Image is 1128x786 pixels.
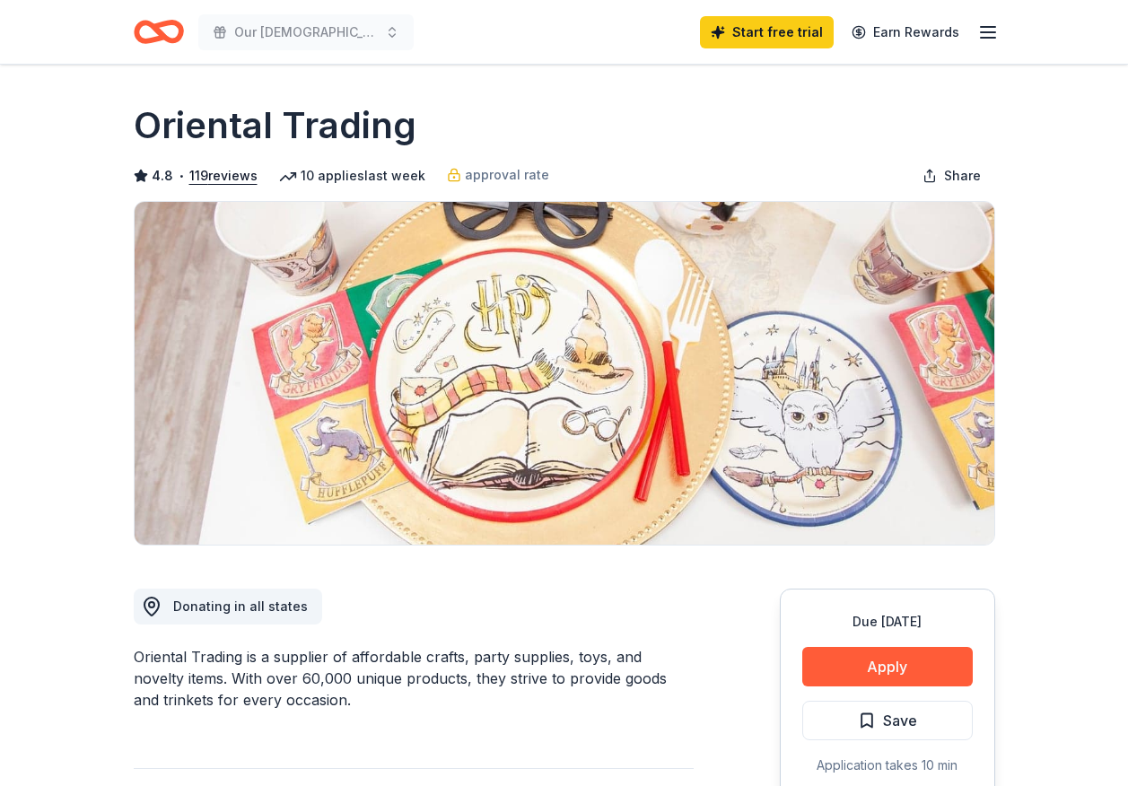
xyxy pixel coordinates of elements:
span: Donating in all states [173,598,308,614]
span: approval rate [465,164,549,186]
span: • [178,169,184,183]
span: Our [DEMOGRAPHIC_DATA] of the Valley Spectacular Christmas Jubilee [234,22,378,43]
div: Application takes 10 min [802,755,973,776]
div: Oriental Trading is a supplier of affordable crafts, party supplies, toys, and novelty items. Wit... [134,646,694,711]
button: Save [802,701,973,740]
a: Start free trial [700,16,834,48]
span: Share [944,165,981,187]
a: Home [134,11,184,53]
a: Earn Rewards [841,16,970,48]
button: Share [908,158,995,194]
span: 4.8 [152,165,173,187]
div: 10 applies last week [279,165,425,187]
a: approval rate [447,164,549,186]
button: Our [DEMOGRAPHIC_DATA] of the Valley Spectacular Christmas Jubilee [198,14,414,50]
div: Due [DATE] [802,611,973,633]
span: Save [883,709,917,732]
h1: Oriental Trading [134,100,416,151]
button: 119reviews [189,165,258,187]
button: Apply [802,647,973,686]
img: Image for Oriental Trading [135,202,994,545]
